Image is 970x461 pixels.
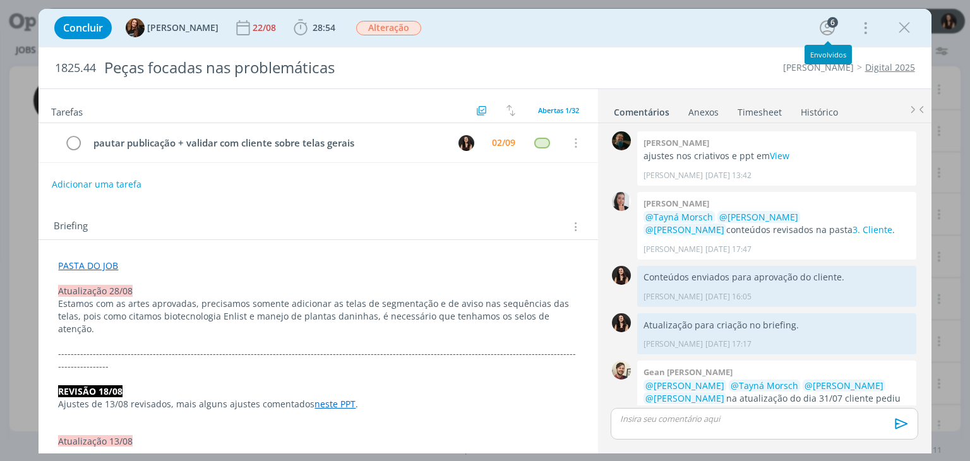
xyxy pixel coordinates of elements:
div: 6 [827,17,838,28]
span: @[PERSON_NAME] [805,380,883,392]
div: 22/08 [253,23,278,32]
div: dialog [39,9,931,453]
span: [DATE] 16:05 [705,291,751,302]
div: Anexos [688,106,719,119]
a: Timesheet [737,100,782,119]
div: pautar publicação + validar com cliente sobre telas gerais [88,135,446,151]
span: Alteração [356,21,421,35]
a: neste PPT [314,398,356,410]
p: [PERSON_NAME] [644,338,703,350]
span: @[PERSON_NAME] [645,392,724,404]
div: 02/09 [492,138,515,147]
img: M [612,131,631,150]
span: [DATE] 13:42 [705,170,751,181]
span: @[PERSON_NAME] [645,224,724,236]
span: @[PERSON_NAME] [645,380,724,392]
span: 28:54 [313,21,335,33]
span: Atualização 13/08 [58,435,133,447]
a: [PERSON_NAME] [783,61,854,73]
span: [DATE] 17:17 [705,338,751,350]
div: Peças focadas nas problemáticas [99,52,551,83]
span: 1825.44 [55,61,96,75]
p: na atualização do dia 31/07 cliente pediu para trazer mais o Enlist nos conteúdos. Na legenda, já... [644,380,910,457]
p: [PERSON_NAME] [644,170,703,181]
img: I [612,313,631,332]
b: [PERSON_NAME] [644,198,709,209]
button: T[PERSON_NAME] [126,18,219,37]
p: Atualização para criação no briefing. [644,319,910,332]
span: Abertas 1/32 [538,105,579,115]
p: conteúdos revisados na pasta . [644,211,910,237]
p: Conteúdos enviados para aprovação do cliente. [644,271,910,284]
img: C [612,192,631,211]
p: [PERSON_NAME] [644,291,703,302]
p: -------------------------------------------------------------------------------------------------... [58,347,578,373]
span: @Tayná Morsch [645,211,713,223]
span: Atualização 28/08 [58,285,133,297]
span: [PERSON_NAME] [147,23,219,32]
img: I [458,135,474,151]
span: @[PERSON_NAME] [719,211,798,223]
a: PASTA DO JOB [58,260,118,272]
b: Gean [PERSON_NAME] [644,366,733,378]
img: G [612,361,631,380]
span: Tarefas [51,103,83,118]
button: Concluir [54,16,112,39]
a: View [770,150,789,162]
p: Estamos com as artes aprovadas, precisamos somente adicionar as telas de segmentação e de aviso n... [58,297,578,335]
a: Digital 2025 [865,61,915,73]
p: ajustes nos criativos e ppt em [644,150,910,162]
span: [DATE] 17:47 [705,244,751,255]
p: [PERSON_NAME] [644,244,703,255]
a: 3. Cliente [853,224,892,236]
div: Envolvidos [810,51,846,59]
span: Briefing [54,219,88,235]
img: T [126,18,145,37]
b: [PERSON_NAME] [644,137,709,148]
span: Concluir [63,23,103,33]
p: Ajustes de 13/08 revisados, mais alguns ajustes comentados . [58,398,578,410]
button: Adicionar uma tarefa [51,173,142,196]
button: Alteração [356,20,422,36]
a: Histórico [800,100,839,119]
img: arrow-down-up.svg [506,105,515,116]
img: I [612,266,631,285]
button: 6 [817,18,837,38]
strong: REVISÃO 18/08 [58,385,123,397]
span: @Tayná Morsch [731,380,798,392]
button: 28:54 [290,18,338,38]
a: Comentários [613,100,670,119]
button: I [457,133,476,152]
